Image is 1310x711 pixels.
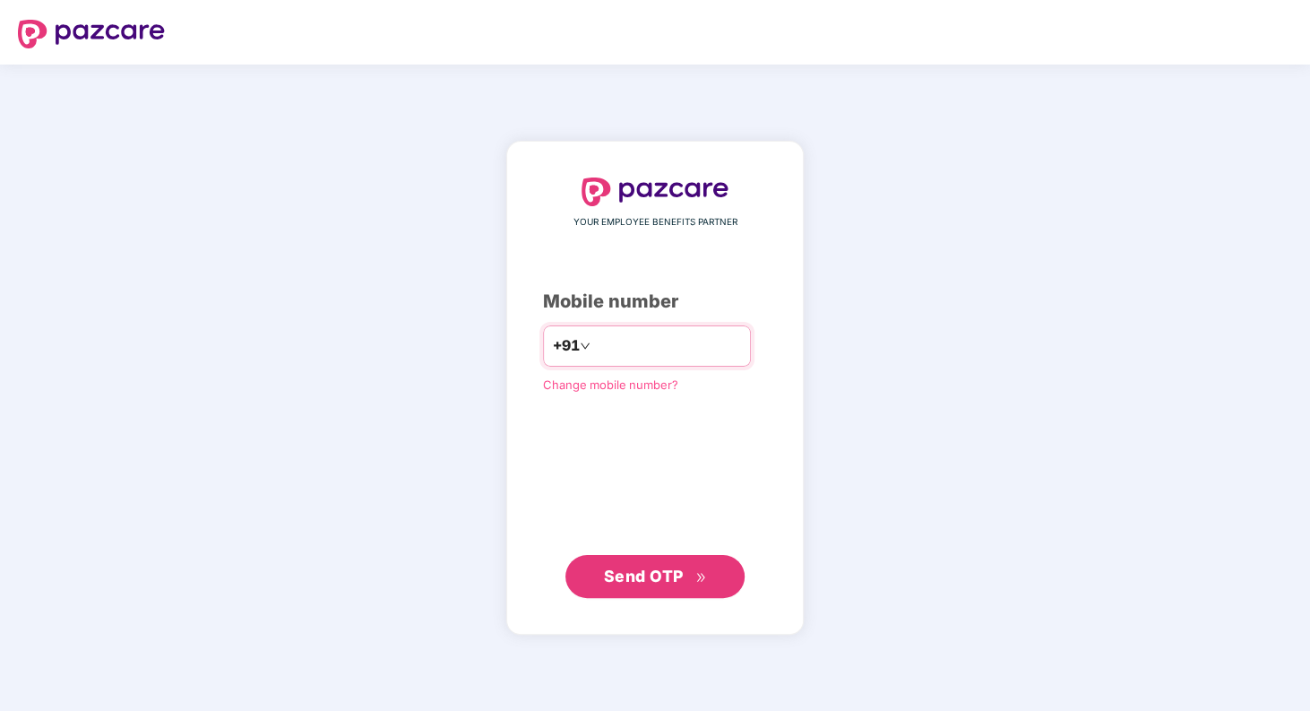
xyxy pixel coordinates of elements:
[565,555,745,598] button: Send OTPdouble-right
[604,567,684,585] span: Send OTP
[553,334,580,357] span: +91
[695,572,707,584] span: double-right
[573,215,737,230] span: YOUR EMPLOYEE BENEFITS PARTNER
[580,341,590,351] span: down
[543,377,678,392] a: Change mobile number?
[582,178,728,206] img: logo
[18,20,165,48] img: logo
[543,288,767,316] div: Mobile number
